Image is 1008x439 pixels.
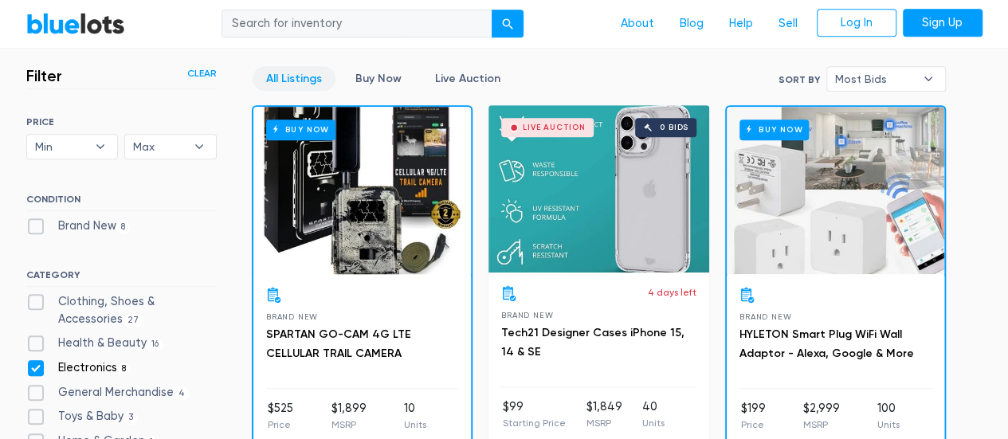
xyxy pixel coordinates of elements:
[608,9,667,39] a: About
[766,9,810,39] a: Sell
[331,400,366,432] li: $1,899
[404,400,426,432] li: 10
[877,400,900,432] li: 100
[660,123,688,131] div: 0 bids
[716,9,766,39] a: Help
[642,416,665,430] p: Units
[26,12,125,35] a: BlueLots
[266,327,411,360] a: SPARTAN GO-CAM 4G LTE CELLULAR TRAIL CAMERA
[26,293,217,327] label: Clothing, Shoes & Accessories
[26,218,131,235] label: Brand New
[741,417,766,432] p: Price
[501,311,553,319] span: Brand New
[667,9,716,39] a: Blog
[268,417,293,432] p: Price
[803,417,840,432] p: MSRP
[26,194,217,211] h6: CONDITION
[727,107,944,274] a: Buy Now
[503,398,566,430] li: $99
[501,326,684,359] a: Tech21 Designer Cases iPhone 15, 14 & SE
[266,312,318,321] span: Brand New
[268,400,293,432] li: $525
[422,66,514,91] a: Live Auction
[523,123,586,131] div: Live Auction
[84,135,117,159] b: ▾
[739,312,791,321] span: Brand New
[342,66,415,91] a: Buy Now
[912,67,945,91] b: ▾
[779,73,820,87] label: Sort By
[253,107,471,274] a: Buy Now
[26,269,217,287] h6: CATEGORY
[253,66,335,91] a: All Listings
[35,135,88,159] span: Min
[503,416,566,430] p: Starting Price
[586,398,622,430] li: $1,849
[739,327,914,360] a: HYLETON Smart Plug WiFi Wall Adaptor - Alexa, Google & More
[739,120,809,139] h6: Buy Now
[835,67,915,91] span: Most Bids
[117,363,131,375] span: 8
[642,398,665,430] li: 40
[116,221,131,233] span: 8
[877,417,900,432] p: Units
[803,400,840,432] li: $2,999
[147,339,164,351] span: 16
[124,411,139,424] span: 3
[26,359,131,377] label: Electronics
[903,9,983,37] a: Sign Up
[26,335,164,352] label: Health & Beauty
[266,120,335,139] h6: Buy Now
[26,116,217,127] h6: PRICE
[26,66,62,85] h3: Filter
[174,387,190,400] span: 4
[648,285,696,300] p: 4 days left
[222,10,492,38] input: Search for inventory
[331,417,366,432] p: MSRP
[488,105,709,272] a: Live Auction 0 bids
[26,408,139,425] label: Toys & Baby
[741,400,766,432] li: $199
[123,314,144,327] span: 27
[187,66,217,80] a: Clear
[404,417,426,432] p: Units
[133,135,186,159] span: Max
[26,384,190,402] label: General Merchandise
[817,9,896,37] a: Log In
[586,416,622,430] p: MSRP
[182,135,216,159] b: ▾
